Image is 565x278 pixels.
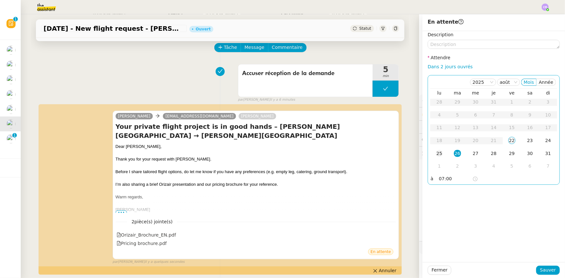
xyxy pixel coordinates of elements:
span: par [113,259,118,265]
div: Dear [PERSON_NAME], [116,143,396,150]
div: 22 [508,137,515,144]
div: 4 [490,162,497,170]
td: 26/08/2025 [448,147,467,160]
img: users%2FW4OQjB9BRtYK2an7yusO0WsYLsD3%2Favatar%2F28027066-518b-424c-8476-65f2e549ac29 [6,46,16,55]
span: [PERSON_NAME] [116,207,150,212]
span: [EMAIL_ADDRESS][DOMAIN_NAME] [165,114,233,118]
div: 24 [545,137,552,144]
span: ⚙️ [422,97,456,105]
td: 22/08/2025 [503,134,521,147]
td: 23/08/2025 [521,134,539,147]
p: 1 [13,133,16,139]
span: Annuler [379,267,396,274]
button: Sauver [536,266,560,275]
td: 01/09/2025 [430,160,448,173]
td: 31/08/2025 [539,147,557,160]
span: Tâche [224,44,237,51]
td: 30/08/2025 [521,147,539,160]
nz-select-item: août [500,79,517,85]
span: pièce(s) jointe(s) [134,219,173,224]
label: Attendre [428,55,450,60]
span: Sauver [540,266,556,274]
img: users%2FC9SBsJ0duuaSgpQFj5LgoEX8n0o2%2Favatar%2Fec9d51b8-9413-4189-adfb-7be4d8c96a3c [6,134,16,143]
span: Commentaire [272,44,303,51]
div: 25 [436,150,443,157]
span: 2 [127,218,177,226]
span: En attente [371,250,391,254]
button: Annuler [370,267,399,274]
td: 04/09/2025 [485,160,503,173]
td: 03/09/2025 [467,160,485,173]
div: 30 [526,150,534,157]
small: [PERSON_NAME] [113,259,185,265]
p: 1 [14,17,17,23]
nz-badge-sup: 1 [12,133,17,138]
div: 27 [472,150,479,157]
td: 27/08/2025 [467,147,485,160]
th: sam. [521,90,539,96]
img: users%2FW4OQjB9BRtYK2an7yusO0WsYLsD3%2Favatar%2F28027066-518b-424c-8476-65f2e549ac29 [6,90,16,99]
td: 02/09/2025 [448,160,467,173]
div: Orizair_Brochure_EN.pdf [117,231,176,239]
div: 28 [490,150,497,157]
img: users%2F7nLfdXEOePNsgCtodsK58jnyGKv1%2Favatar%2FIMG_1682.jpeg [6,61,16,70]
img: users%2FW4OQjB9BRtYK2an7yusO0WsYLsD3%2Favatar%2F28027066-518b-424c-8476-65f2e549ac29 [6,75,16,84]
div: 26 [454,150,461,157]
img: svg [542,4,549,11]
label: Description [428,32,454,37]
span: ••• [116,210,127,215]
th: ven. [503,90,521,96]
img: users%2FC9SBsJ0duuaSgpQFj5LgoEX8n0o2%2Favatar%2Fec9d51b8-9413-4189-adfb-7be4d8c96a3c [6,119,16,128]
td: 25/08/2025 [430,147,448,160]
span: Accuser réception de la demande [242,69,369,78]
div: 5 [508,162,515,170]
div: 💬Commentaires [419,134,565,146]
span: Statut [359,26,371,31]
td: 24/08/2025 [539,134,557,147]
div: 🔐Données client [419,107,565,120]
span: 5 [373,66,399,73]
span: Thank you for your request with [PERSON_NAME]. [116,157,211,161]
div: 🕵️Autres demandes en cours 19 [419,147,565,159]
a: Dans 2 jours ouvrés [428,64,473,69]
span: il y a quelques secondes [145,259,185,265]
th: jeu. [485,90,503,96]
h4: Your private flight project is in good hands – [PERSON_NAME][GEOGRAPHIC_DATA] → [PERSON_NAME][GEO... [116,122,396,140]
span: I’m also sharing a brief Orizair presentation and our pricing brochure for your reference. [116,182,278,187]
span: 🕵️ [422,150,505,155]
span: Mois [524,80,534,85]
div: 31 [545,150,552,157]
div: 1 [436,162,443,170]
td: 07/09/2025 [539,160,557,173]
th: mer. [467,90,485,96]
span: Fermer [432,266,447,274]
button: Message [241,43,268,52]
span: min [373,73,399,79]
div: 29 [508,150,515,157]
span: Message [244,44,264,51]
nz-select-item: 2025 [473,79,493,85]
a: [PERSON_NAME] [116,113,153,119]
div: 6 [526,162,534,170]
div: 7 [545,162,552,170]
div: Ouvert [196,27,211,31]
div: 23 [526,137,534,144]
nz-badge-sup: 1 [13,17,18,21]
div: ⚙️Procédures [419,95,565,107]
span: Année [539,80,553,85]
input: Heure [439,175,472,183]
a: [PERSON_NAME] [239,113,276,119]
span: En attente [428,19,464,25]
span: 🔐 [422,110,464,117]
div: ⏲️Tâches 5:29 [419,121,565,133]
td: 06/09/2025 [521,160,539,173]
th: mar. [448,90,467,96]
td: 29/08/2025 [503,147,521,160]
div: 🧴Autres [419,241,565,254]
button: Commentaire [268,43,307,52]
span: il y a 6 minutes [270,97,295,103]
span: par [238,97,243,103]
span: ⏲️ [422,124,467,129]
button: Fermer [428,266,451,275]
span: 🧴 [422,245,442,250]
